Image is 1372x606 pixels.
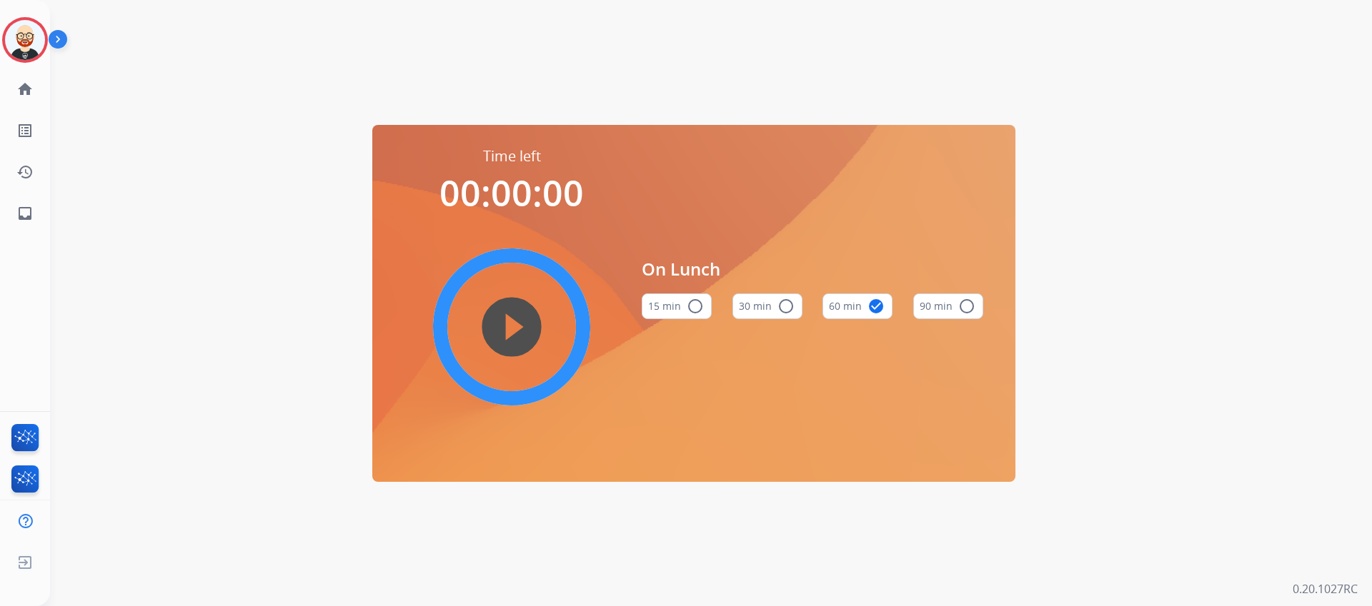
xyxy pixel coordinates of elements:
mat-icon: check_circle [868,298,885,315]
mat-icon: inbox [16,205,34,222]
span: Time left [483,146,541,166]
span: On Lunch [642,256,983,282]
p: 0.20.1027RC [1293,580,1358,597]
img: avatar [5,20,45,60]
mat-icon: history [16,163,34,181]
button: 90 min [913,293,983,319]
mat-icon: play_circle_filled [503,318,520,335]
button: 30 min [732,293,802,319]
mat-icon: radio_button_unchecked [687,298,704,315]
mat-icon: home [16,81,34,98]
mat-icon: radio_button_unchecked [958,298,975,315]
mat-icon: radio_button_unchecked [777,298,795,315]
button: 60 min [822,293,893,319]
button: 15 min [642,293,712,319]
mat-icon: list_alt [16,122,34,139]
span: 00:00:00 [439,168,584,217]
